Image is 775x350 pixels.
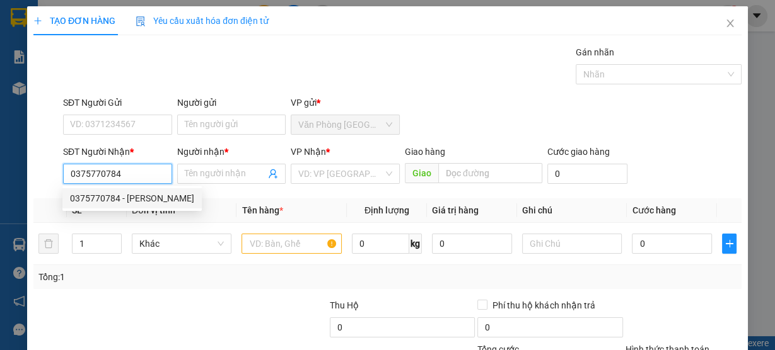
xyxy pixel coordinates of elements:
span: close [725,18,735,28]
button: plus [722,234,737,254]
span: Thu Hộ [330,300,359,310]
div: Người gửi [177,96,286,110]
li: Thảo Lan [6,76,146,93]
span: plus [33,16,42,25]
div: 0375770784 - khánh [62,188,202,208]
span: Cước hàng [632,205,675,215]
span: VP Nhận [291,147,326,157]
span: user-add [268,169,278,179]
div: SĐT Người Gửi [63,96,172,110]
span: Tên hàng [242,205,283,215]
div: Tổng: 1 [38,270,300,284]
div: SĐT Người Nhận [63,145,172,159]
span: Phí thu hộ khách nhận trả [487,298,600,312]
input: 0 [432,234,512,254]
span: Giao hàng [405,147,445,157]
span: kg [409,234,422,254]
th: Ghi chú [517,198,627,223]
label: Cước giao hàng [547,147,610,157]
img: icon [136,16,146,26]
span: Yêu cầu xuất hóa đơn điện tử [136,16,269,26]
button: Close [713,6,748,42]
span: Khác [139,234,224,253]
span: Văn Phòng Sài Gòn [298,115,392,134]
input: Ghi Chú [522,234,622,254]
input: Cước giao hàng [547,164,628,184]
span: Giá trị hàng [432,205,479,215]
div: Người nhận [177,145,286,159]
span: Giao [405,163,438,183]
span: plus [723,239,736,249]
div: VP gửi [291,96,400,110]
label: Gán nhãn [576,47,614,57]
input: Dọc đường [438,163,542,183]
input: VD: Bàn, Ghế [242,234,342,254]
div: 0375770784 - [PERSON_NAME] [70,191,194,205]
span: Định lượng [364,205,409,215]
button: delete [38,234,59,254]
li: In ngày: 16:03 12/10 [6,93,146,111]
span: TẠO ĐƠN HÀNG [33,16,115,26]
